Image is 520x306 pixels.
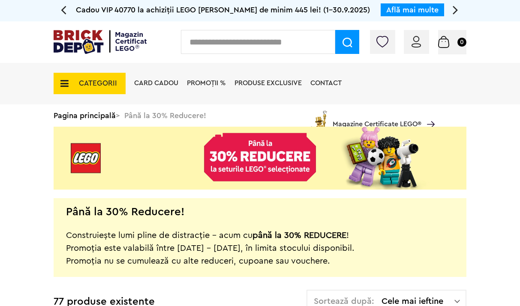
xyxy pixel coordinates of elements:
a: Contact [310,80,342,86]
span: CATEGORII [79,80,117,87]
span: Cadou VIP 40770 la achiziții LEGO [PERSON_NAME] de minim 445 lei! (1-30.9.2025) [76,6,370,14]
a: Află mai multe [386,6,439,14]
h2: Până la 30% Reducere! [66,208,184,216]
small: 0 [457,38,466,47]
p: Promoția este valabilă între [DATE] – [DATE], în limita stocului disponibil. Promoția nu se cumul... [66,242,355,267]
span: Cele mai ieftine [382,297,454,306]
a: Produse exclusive [234,80,302,86]
a: PROMOȚII % [187,80,226,86]
span: Sortează după: [314,297,374,306]
strong: până la 30% REDUCERE [252,231,346,240]
span: Magazine Certificate LEGO® [333,109,421,128]
p: Construiește lumi pline de distracție – acum cu ! [66,216,355,242]
a: Card Cadou [134,80,178,86]
img: Landing page banner [54,127,466,190]
a: Magazine Certificate LEGO® [421,110,435,117]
